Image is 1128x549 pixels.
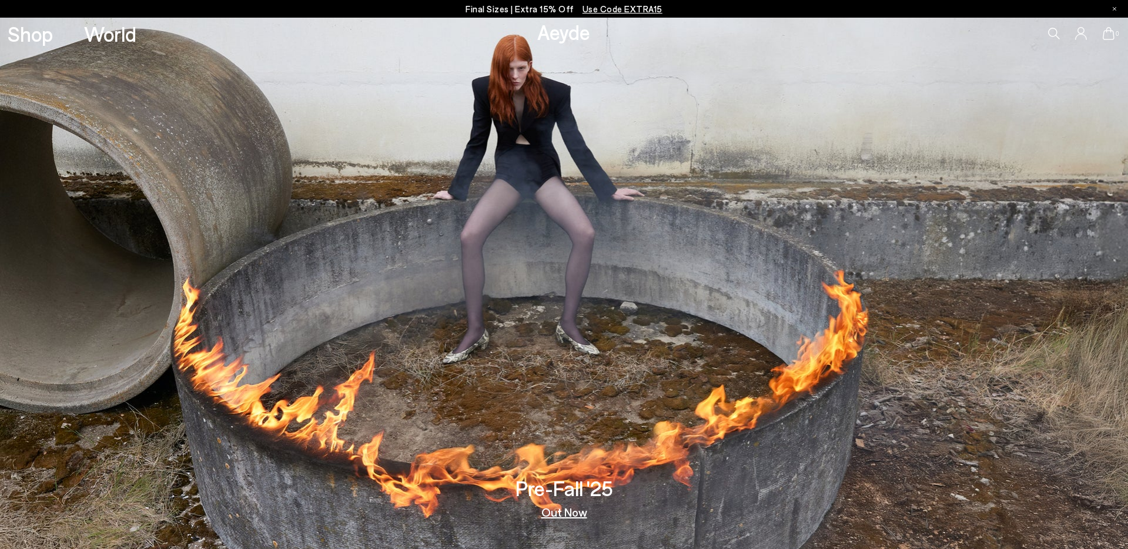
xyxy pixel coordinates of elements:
[1114,31,1120,37] span: 0
[466,2,662,16] p: Final Sizes | Extra 15% Off
[8,24,53,44] a: Shop
[583,4,662,14] span: Navigate to /collections/ss25-final-sizes
[541,506,587,518] a: Out Now
[84,24,136,44] a: World
[537,19,590,44] a: Aeyde
[516,478,613,498] h3: Pre-Fall '25
[1103,27,1114,40] a: 0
